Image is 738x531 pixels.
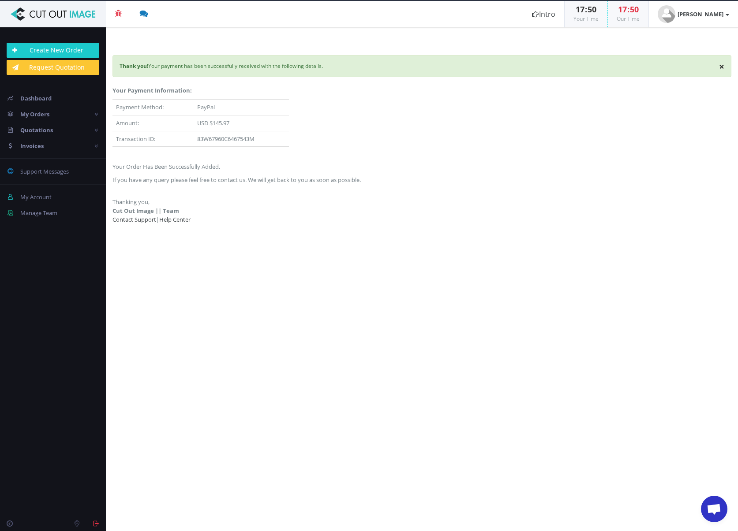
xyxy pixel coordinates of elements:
td: Transaction ID: [112,131,194,147]
span: Quotations [20,126,53,134]
a: Contact Support [112,215,156,223]
a: Open chat [701,496,727,522]
span: 17 [576,4,584,15]
img: Cut Out Image [7,7,99,21]
td: Payment Method: [112,100,194,115]
td: Amount: [112,115,194,131]
span: 17 [618,4,627,15]
button: × [719,62,724,71]
td: 83W67960C6467543M [194,131,289,147]
span: : [627,4,630,15]
span: Invoices [20,142,44,150]
strong: Cut Out Image || Team [112,207,179,215]
img: user_default.jpg [658,5,675,23]
span: Manage Team [20,209,57,217]
div: Your payment has been successfully received with the following details. [112,55,731,77]
span: Dashboard [20,94,52,102]
p: Thanking you, | [112,189,731,224]
span: 50 [630,4,639,15]
a: Help Center [159,215,191,223]
a: [PERSON_NAME] [649,1,738,27]
a: Create New Order [7,43,99,58]
small: Your Time [573,15,599,22]
a: Request Quotation [7,60,99,75]
strong: Thank you! [120,62,148,70]
span: My Orders [20,110,49,118]
small: Our Time [617,15,640,22]
a: Intro [523,1,564,27]
span: : [584,4,588,15]
p: Your Order Has Been Successfully Added. [112,162,731,171]
span: Support Messages [20,167,69,175]
p: If you have any query please feel free to contact us. We will get back to you as soon as possible. [112,175,731,184]
strong: Your Payment Information: [112,86,192,94]
td: PayPal [194,100,289,115]
span: 50 [588,4,596,15]
td: USD $145.97 [194,115,289,131]
strong: [PERSON_NAME] [678,10,723,18]
span: My Account [20,193,52,201]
